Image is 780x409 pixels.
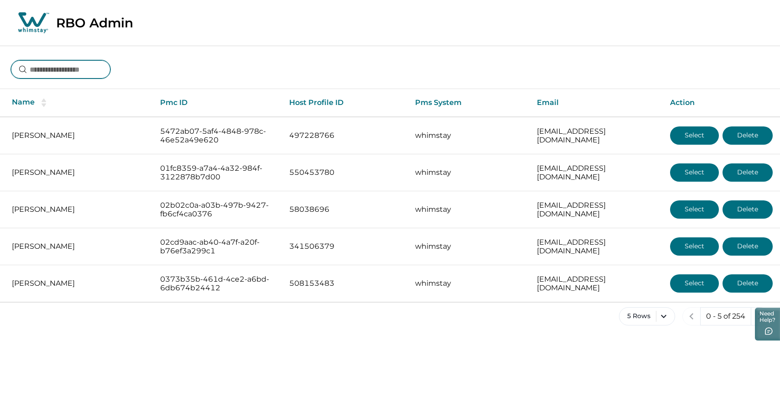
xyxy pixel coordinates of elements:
button: sorting [35,98,53,107]
th: Pms System [408,89,530,117]
p: [EMAIL_ADDRESS][DOMAIN_NAME] [537,238,655,256]
button: 0 - 5 of 254 [700,307,751,325]
button: Select [670,163,719,182]
p: [PERSON_NAME] [12,279,146,288]
th: Action [663,89,780,117]
p: [EMAIL_ADDRESS][DOMAIN_NAME] [537,127,655,145]
button: Delete [723,237,773,256]
p: whimstay [415,168,522,177]
button: Select [670,126,719,145]
p: 0373b35b-461d-4ce2-a6bd-6db674b24412 [160,275,274,293]
p: [PERSON_NAME] [12,168,146,177]
th: Host Profile ID [282,89,408,117]
p: [EMAIL_ADDRESS][DOMAIN_NAME] [537,164,655,182]
p: [PERSON_NAME] [12,205,146,214]
button: next page [751,307,769,325]
p: [PERSON_NAME] [12,242,146,251]
button: Delete [723,274,773,293]
button: previous page [682,307,701,325]
button: Delete [723,126,773,145]
p: 02cd9aac-ab40-4a7f-a20f-b76ef3a299c1 [160,238,274,256]
th: Pmc ID [153,89,281,117]
p: whimstay [415,131,522,140]
p: 01fc8359-a7a4-4a32-984f-3122878b7d00 [160,164,274,182]
p: 508153483 [289,279,400,288]
button: Delete [723,200,773,219]
p: 58038696 [289,205,400,214]
p: 341506379 [289,242,400,251]
p: whimstay [415,279,522,288]
p: whimstay [415,205,522,214]
th: Email [530,89,663,117]
button: Select [670,274,719,293]
p: RBO Admin [56,15,133,31]
p: 0 - 5 of 254 [706,312,745,321]
button: 5 Rows [619,307,675,325]
p: 5472ab07-5af4-4848-978c-46e52a49e620 [160,127,274,145]
button: Delete [723,163,773,182]
p: [EMAIL_ADDRESS][DOMAIN_NAME] [537,275,655,293]
p: 550453780 [289,168,400,177]
button: Select [670,200,719,219]
p: [PERSON_NAME] [12,131,146,140]
p: [EMAIL_ADDRESS][DOMAIN_NAME] [537,201,655,219]
button: Select [670,237,719,256]
p: whimstay [415,242,522,251]
p: 497228766 [289,131,400,140]
p: 02b02c0a-a03b-497b-9427-fb6cf4ca0376 [160,201,274,219]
